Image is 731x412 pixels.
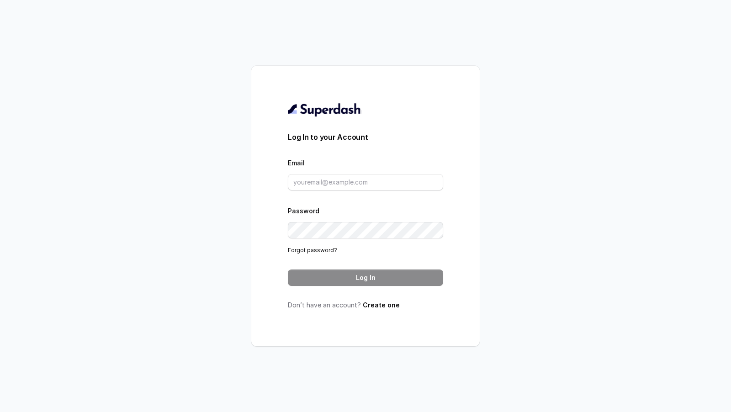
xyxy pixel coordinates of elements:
[288,207,319,215] label: Password
[288,301,443,310] p: Don’t have an account?
[288,102,361,117] img: light.svg
[363,301,400,309] a: Create one
[288,247,337,254] a: Forgot password?
[288,269,443,286] button: Log In
[288,174,443,190] input: youremail@example.com
[288,132,443,143] h3: Log In to your Account
[288,159,305,167] label: Email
